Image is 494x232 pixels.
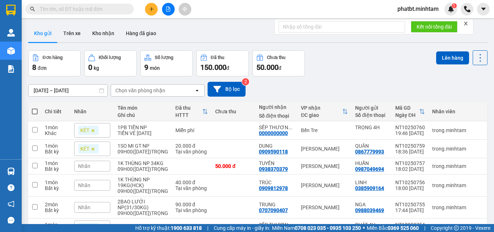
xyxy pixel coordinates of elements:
[118,143,168,149] div: 1SO MI GT NP
[172,102,212,121] th: Toggle SortBy
[388,225,419,231] strong: 0369 525 060
[454,225,459,231] span: copyright
[88,63,92,72] span: 0
[395,125,425,130] div: NT10250760
[453,3,455,8] span: 1
[7,65,15,73] img: solution-icon
[86,25,120,42] button: Kho nhận
[7,29,15,37] img: warehouse-icon
[464,6,470,12] img: phone-icon
[45,149,67,155] div: Bất kỳ
[432,146,483,152] div: trong.minhtam
[301,127,348,133] div: Bến Tre
[118,125,168,130] div: 1PB TIỀN NP
[395,105,419,111] div: Mã GD
[432,182,483,188] div: trong.minhtam
[45,109,67,114] div: Chi tiết
[45,160,67,166] div: 1 món
[355,180,388,185] div: LINH
[45,222,67,228] div: 1 món
[200,63,226,72] span: 150.000
[355,105,388,111] div: Người gửi
[395,180,425,185] div: NT10250756
[80,127,89,134] span: KÉT
[301,105,342,111] div: VP nhận
[45,202,67,207] div: 2 món
[175,180,208,185] div: 40.000 đ
[417,23,452,31] span: Kết nối tổng đài
[272,224,361,232] span: Miền Nam
[58,25,86,42] button: Trên xe
[118,160,168,166] div: 1K THÙNG NP 34KG
[8,217,14,224] span: message
[30,7,35,12] span: search
[94,65,99,71] span: kg
[355,125,388,130] div: TRỌNG 4H
[32,63,36,72] span: 8
[480,6,487,12] span: caret-down
[145,3,158,16] button: plus
[252,50,305,76] button: Chưa thu50.000đ
[301,163,348,169] div: [PERSON_NAME]
[301,182,348,188] div: [PERSON_NAME]
[118,105,168,111] div: Tên món
[267,55,285,60] div: Chưa thu
[432,109,483,114] div: Nhân viên
[175,127,208,133] div: Miễn phí
[395,130,425,136] div: 19:46 [DATE]
[278,65,281,71] span: đ
[395,207,425,213] div: 17:44 [DATE]
[363,227,365,229] span: ⚪️
[395,185,425,191] div: 18:00 [DATE]
[43,55,63,60] div: Đơn hàng
[118,199,168,210] div: 2BAO LƯỚI NP(31/30KG)
[45,207,67,213] div: Bất kỳ
[140,50,193,76] button: Số lượng9món
[166,7,171,12] span: file-add
[215,109,252,114] div: Chưa thu
[118,188,168,194] div: 09H00(12/10/2205)TRỌNG
[118,166,168,172] div: 09H00(12/10/2205)TRỌNG
[118,210,168,216] div: 09H00(12/10/2025)TRỌNG
[28,50,81,76] button: Đơn hàng8đơn
[175,112,203,118] div: HTTT
[78,163,90,169] span: Nhãn
[118,130,168,136] div: TIỀN VÉ NGÀY 11/10/2025
[194,88,200,93] svg: open
[45,180,67,185] div: 1 món
[355,207,384,213] div: 0988039469
[301,146,348,152] div: [PERSON_NAME]
[45,143,67,149] div: 1 món
[78,182,90,188] span: Nhãn
[355,112,388,118] div: Số điện thoại
[226,65,229,71] span: đ
[40,5,125,13] input: Tìm tên, số ĐT hoặc mã đơn
[355,185,384,191] div: 0385909164
[395,166,425,172] div: 18:02 [DATE]
[99,55,121,60] div: Khối lượng
[301,112,342,118] div: ĐC giao
[6,5,16,16] img: logo-vxr
[45,125,67,130] div: 1 món
[259,180,294,185] div: TRÚC
[78,204,90,210] span: Nhãn
[395,149,425,155] div: 18:36 [DATE]
[355,143,388,149] div: QUÂN
[392,102,429,121] th: Toggle SortBy
[301,204,348,210] div: [PERSON_NAME]
[175,149,208,155] div: Tại văn phòng
[175,105,203,111] div: Đã thu
[45,130,67,136] div: Khác
[395,202,425,207] div: NT10250755
[288,222,293,228] span: ...
[477,3,490,16] button: caret-down
[118,177,168,188] div: 1K THÙNG NP 19KG(HCK)
[45,185,67,191] div: Bất kỳ
[215,163,252,169] div: 50.000 đ
[355,160,388,166] div: HUẤN
[8,201,14,207] span: notification
[259,185,288,191] div: 0909812978
[120,25,162,42] button: Hàng đã giao
[297,102,352,121] th: Toggle SortBy
[214,224,270,232] span: Cung cấp máy in - giấy in:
